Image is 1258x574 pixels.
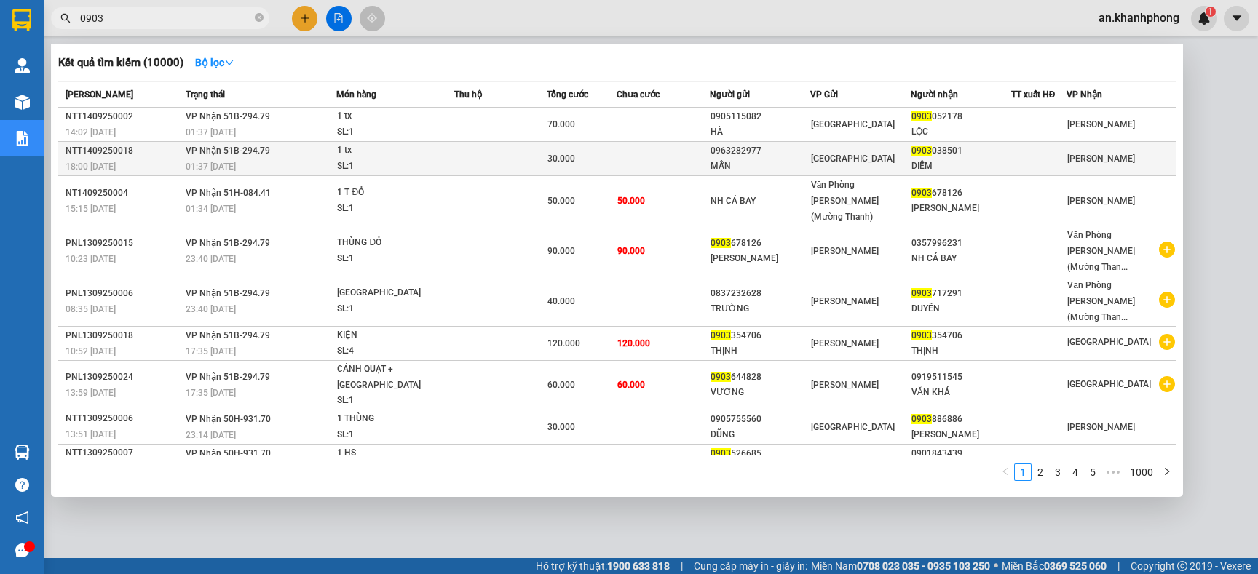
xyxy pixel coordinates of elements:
span: Món hàng [336,89,376,100]
span: 23:40 [DATE] [186,304,236,314]
div: [PERSON_NAME] [911,427,1010,442]
div: PNL1309250018 [66,328,181,343]
li: (c) 2017 [122,69,200,87]
span: 13:59 [DATE] [66,388,116,398]
div: MẪN [711,159,810,174]
span: 30.000 [547,154,575,164]
span: 60.000 [617,380,645,390]
span: Thu hộ [454,89,482,100]
img: warehouse-icon [15,95,30,110]
li: 3 [1049,463,1067,481]
span: 18:00 [DATE] [66,162,116,172]
span: plus-circle [1159,242,1175,258]
div: PNL1309250006 [66,286,181,301]
a: 2 [1032,464,1048,480]
li: 1 [1014,463,1032,481]
div: 678126 [911,186,1010,201]
div: 1 tx [337,108,446,124]
span: [PERSON_NAME] [1067,154,1135,164]
button: left [997,463,1014,481]
span: message [15,543,29,557]
span: Văn Phòng [PERSON_NAME] (Mường Than... [1067,230,1135,272]
input: Tìm tên, số ĐT hoặc mã đơn [80,10,252,26]
div: SL: 1 [337,201,446,217]
span: VP Nhận 50H-931.70 [186,448,271,458]
div: NTT1309250007 [66,445,181,461]
span: VP Nhận 51B-294.79 [186,288,270,298]
div: 717291 [911,286,1010,301]
a: 4 [1067,464,1083,480]
li: Next Page [1158,463,1176,481]
img: logo.jpg [18,18,91,91]
b: [DOMAIN_NAME] [122,55,200,67]
a: 3 [1050,464,1066,480]
div: 354706 [711,328,810,343]
span: 40.000 [547,296,575,306]
div: 886886 [911,412,1010,427]
span: Người gửi [710,89,750,100]
span: plus-circle [1159,292,1175,308]
button: right [1158,463,1176,481]
div: SL: 4 [337,343,446,359]
span: VP Nhận 51B-294.79 [186,111,270,121]
span: notification [15,511,29,525]
div: SL: 1 [337,159,446,175]
span: 30.000 [547,422,575,432]
div: 052178 [911,109,1010,124]
span: Văn Phòng [PERSON_NAME] (Mường Than... [1067,280,1135,322]
div: VĂN KHÁ [911,385,1010,400]
span: 120.000 [617,338,650,348]
span: [PERSON_NAME] [811,246,879,256]
span: [PERSON_NAME] [1067,196,1135,206]
div: VƯƠNG [711,385,810,400]
span: VP Nhận 51H-084.41 [186,188,271,198]
div: 038501 [911,143,1010,159]
strong: Bộ lọc [195,57,234,68]
button: Bộ lọcdown [183,51,246,74]
span: 50.000 [547,196,575,206]
a: 1 [1015,464,1031,480]
div: SL: 1 [337,301,446,317]
span: 13:51 [DATE] [66,429,116,439]
div: HÀ [711,124,810,140]
span: 90.000 [547,246,575,256]
img: logo-vxr [12,9,31,31]
span: [PERSON_NAME] [811,338,879,348]
span: VP Nhận 51B-294.79 [186,146,270,156]
div: 0963282977 [711,143,810,159]
div: 1 T ĐỎ [337,185,446,201]
div: SL: 1 [337,393,446,409]
span: [GEOGRAPHIC_DATA] [1067,379,1151,389]
div: PNL1309250015 [66,236,181,251]
span: 01:37 [DATE] [186,162,236,172]
div: 354706 [911,328,1010,343]
div: [PERSON_NAME] [711,251,810,266]
span: 0903 [911,188,932,198]
b: BIÊN NHẬN GỬI HÀNG [94,21,140,115]
span: [GEOGRAPHIC_DATA] [1067,337,1151,347]
span: 14:02 [DATE] [66,127,116,137]
div: SL: 1 [337,427,446,443]
div: 678126 [711,236,810,251]
span: [PERSON_NAME] [1067,119,1135,129]
div: 0905755560 [711,412,810,427]
span: [GEOGRAPHIC_DATA] [811,154,895,164]
span: 15:15 [DATE] [66,204,116,214]
div: DŨNG [711,427,810,442]
span: 08:35 [DATE] [66,304,116,314]
div: CÁNH QUẠT + [GEOGRAPHIC_DATA] [337,362,446,393]
span: left [1001,467,1010,476]
span: plus-circle [1159,376,1175,392]
span: VP Nhận 51B-294.79 [186,372,270,382]
div: [PERSON_NAME] [911,201,1010,216]
div: 0837232628 [711,286,810,301]
div: NT1409250004 [66,186,181,201]
span: 70.000 [547,119,575,129]
span: Văn Phòng [PERSON_NAME] (Mường Thanh) [811,180,879,222]
span: down [224,57,234,68]
span: 17:35 [DATE] [186,388,236,398]
div: 644828 [711,370,810,385]
span: right [1163,467,1171,476]
div: SL: 1 [337,251,446,267]
div: [GEOGRAPHIC_DATA] [337,285,446,301]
